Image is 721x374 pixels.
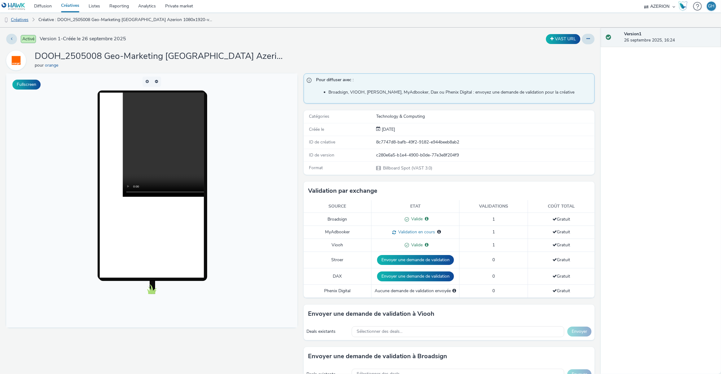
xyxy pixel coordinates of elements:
[21,35,36,43] span: Activé
[544,34,582,44] div: Dupliquer la créative en un VAST URL
[492,229,495,235] span: 1
[40,35,126,42] span: Version 1 - Créée le 26 septembre 2025
[308,352,447,361] h3: Envoyer une demande de validation à Broadsign
[304,268,371,284] td: DAX
[307,328,349,335] div: Deals existants
[304,226,371,239] td: MyAdbooker
[35,12,216,27] a: Créative : DOOH_2505008 Geo-Marketing [GEOGRAPHIC_DATA] Azerion 1080x1920-video
[492,242,495,248] span: 1
[357,329,402,334] span: Sélectionner des deals...
[380,126,395,132] span: [DATE]
[708,2,715,11] div: GH
[492,216,495,222] span: 1
[492,257,495,263] span: 0
[459,200,528,213] th: Validations
[309,139,336,145] span: ID de créative
[35,51,283,62] h1: DOOH_2505008 Geo-Marketing [GEOGRAPHIC_DATA] Azerion 1080x1920-video
[382,165,432,171] span: Billboard Spot (VAST 3.0)
[308,309,435,319] h3: Envoyer une demande de validation à Viooh
[552,273,570,279] span: Gratuit
[309,152,335,158] span: ID de version
[309,165,323,171] span: Format
[304,252,371,268] td: Stroer
[546,34,580,44] button: VAST URL
[409,216,423,222] span: Valide
[567,327,591,337] button: Envoyer
[329,89,591,95] li: Broadsign, VIOOH, [PERSON_NAME], MyAdbooker, Dax ou Phenix Digital : envoyez une demande de valid...
[308,186,378,196] h3: Validation par exchange
[492,273,495,279] span: 0
[35,62,45,68] span: pour
[452,288,456,294] div: Sélectionnez un deal ci-dessous et cliquez sur Envoyer pour envoyer une demande de validation à P...
[624,31,716,44] div: 26 septembre 2025, 16:24
[552,288,570,294] span: Gratuit
[376,152,594,158] div: c280e6a5-b1e4-4900-b0de-77e3e8f204f9
[552,216,570,222] span: Gratuit
[376,113,594,120] div: Technology & Computing
[678,1,690,11] a: Hawk Academy
[552,242,570,248] span: Gratuit
[45,62,61,68] a: orange
[492,288,495,294] span: 0
[7,51,25,69] img: orange
[309,126,324,132] span: Créée le
[380,126,395,133] div: Création 26 septembre 2025, 16:24
[304,239,371,252] td: Viooh
[12,80,41,90] button: Fullscreen
[304,285,371,297] td: Phenix Digital
[552,257,570,263] span: Gratuit
[2,2,25,10] img: undefined Logo
[624,31,641,37] strong: Version 1
[376,139,594,145] div: 8c7747d8-bafb-49f2-9182-e944beeb8ab2
[309,113,330,119] span: Catégories
[371,200,459,213] th: Etat
[304,213,371,226] td: Broadsign
[377,271,454,281] button: Envoyer une demande de validation
[316,77,588,85] span: Pour diffuser avec :
[396,229,435,235] span: Validation en cours
[377,255,454,265] button: Envoyer une demande de validation
[552,229,570,235] span: Gratuit
[375,288,456,294] div: Aucune demande de validation envoyée
[409,242,423,248] span: Valide
[6,57,29,63] a: orange
[678,1,688,11] img: Hawk Academy
[528,200,595,213] th: Coût total
[3,17,9,23] img: dooh
[304,200,371,213] th: Source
